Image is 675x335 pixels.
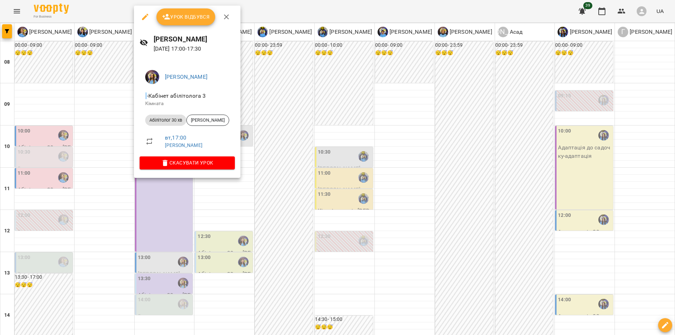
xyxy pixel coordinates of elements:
[154,34,235,45] h6: [PERSON_NAME]
[145,100,229,107] p: Кімната
[145,117,186,123] span: Абілітолог 30 хв
[186,115,229,126] div: [PERSON_NAME]
[145,92,207,99] span: - Кабінет абілітолога 3
[165,134,186,141] a: вт , 17:00
[145,70,159,84] img: 21cd2f0faf8aac3563c6c29d31e2cc7f.jpg
[156,8,216,25] button: Урок відбувся
[187,117,229,123] span: [PERSON_NAME]
[165,142,202,148] a: [PERSON_NAME]
[154,45,235,53] p: [DATE] 17:00 - 17:30
[140,156,235,169] button: Скасувати Урок
[145,159,229,167] span: Скасувати Урок
[162,13,210,21] span: Урок відбувся
[165,73,207,80] a: [PERSON_NAME]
